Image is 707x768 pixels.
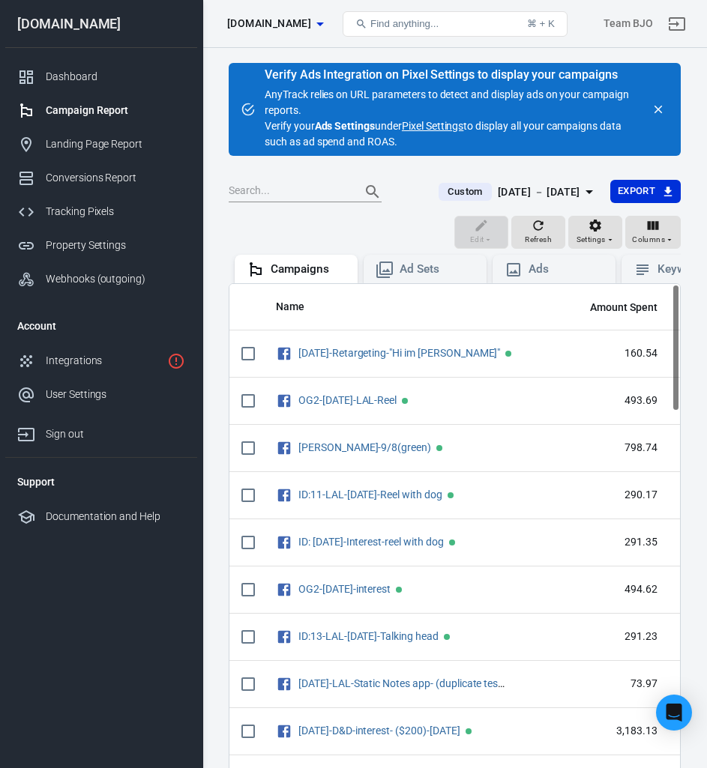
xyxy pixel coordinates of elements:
span: Sep1-LAL-Static Notes app- (duplicate test no 3%) [298,678,511,689]
div: Conversions Report [46,170,185,186]
button: Refresh [511,216,565,249]
button: Columns [625,216,681,249]
span: Sept 10-Retargeting-"Hi im Brandi" [298,348,502,358]
div: Ads [529,261,604,277]
span: Name [276,300,324,315]
div: Open Intercom Messenger [656,695,692,731]
button: Export [610,180,681,203]
svg: Facebook Ads [276,486,292,504]
a: Tracking Pixels [5,195,197,229]
span: The estimated total amount of money you've spent on your campaign, ad set or ad during its schedule. [571,298,658,316]
a: Landing Page Report [5,127,197,161]
svg: Facebook Ads [276,581,292,599]
a: ID: [DATE]-Interest-reel with dog [298,536,444,548]
div: Campaigns [271,261,346,277]
span: 493.69 [571,393,658,408]
div: Sign out [46,426,185,442]
span: OG2-Sept20-LAL-Reel [298,395,399,405]
a: Sign out [659,6,695,42]
span: Active [505,351,511,357]
div: Ad Sets [400,261,475,277]
span: Active [444,634,450,640]
button: Custom[DATE] － [DATE] [427,180,610,205]
div: ⌘ + K [527,18,555,29]
button: Search [355,174,391,210]
li: Support [5,464,197,500]
button: Settings [568,216,622,249]
svg: Facebook Ads [276,722,292,740]
svg: 1 networks not verified yet [167,352,185,370]
div: AnyTrack relies on URL parameters to detect and display ads on your campaign reports. Verify your... [265,69,639,150]
a: [DATE]-D&D-interest- ($200)-[DATE] [298,725,460,737]
a: Property Settings [5,229,197,262]
svg: Facebook Ads [276,533,292,551]
span: Amount Spent [590,300,658,315]
div: Account id: prrV3eoo [604,16,653,31]
svg: Facebook Ads [276,675,292,693]
a: User Settings [5,378,197,411]
a: OG2-[DATE]-LAL-Reel [298,394,397,406]
div: Webhooks (outgoing) [46,271,185,287]
span: Active [436,445,442,451]
span: Name [276,300,304,315]
svg: Facebook Ads [276,628,292,646]
span: 798.74 [571,441,658,456]
span: Active [396,587,402,593]
button: close [648,99,669,120]
div: Documentation and Help [46,509,185,524]
span: ID: 12-Sept 24-Interest-reel with dog [298,536,446,547]
a: [DATE]-Retargeting-"Hi im [PERSON_NAME]" [298,347,500,359]
svg: Facebook Ads [276,392,292,410]
div: Tracking Pixels [46,204,185,220]
span: Custom [442,184,488,199]
span: Columns [632,233,665,247]
span: Active [448,492,454,498]
div: Campaign Report [46,103,185,118]
div: Property Settings [46,238,185,253]
span: Find anything... [370,18,439,29]
span: 494.62 [571,582,658,597]
div: [DOMAIN_NAME] [5,17,197,31]
span: Active [449,539,455,545]
span: The estimated total amount of money you've spent on your campaign, ad set or ad during its schedule. [590,298,658,316]
a: ID:13-LAL-[DATE]-Talking head [298,630,439,642]
span: 291.35 [571,535,658,550]
a: Pixel Settings [402,118,463,134]
div: Verify Ads Integration on Pixel Settings to display your campaigns [265,67,639,82]
a: ID:11-LAL-[DATE]-Reel with dog [298,489,442,501]
a: OG2-[DATE]-interest [298,583,391,595]
span: brandijonesofficial.com [227,14,311,33]
div: [DATE] － [DATE] [498,183,580,202]
div: Landing Page Report [46,136,185,152]
span: ID:11-LAL-Sept 24-Reel with dog [298,489,445,500]
a: Campaign Report [5,94,197,127]
a: Sign out [5,411,197,451]
span: 73.97 [571,677,658,692]
span: Refresh [525,233,552,247]
a: Integrations [5,344,197,378]
div: Dashboard [46,69,185,85]
svg: Facebook Ads [276,439,292,457]
a: [DATE]-LAL-Static Notes app- (duplicate test no 3%) [298,677,535,689]
div: Integrations [46,353,161,369]
strong: Ads Settings [315,120,376,132]
span: Active [466,728,472,734]
a: [PERSON_NAME]-9/8(green) [298,441,431,453]
input: Search... [229,182,349,202]
span: ID:13-LAL-Sept 24-Talking head [298,631,441,641]
span: 160.54 [571,346,658,361]
span: 290.17 [571,488,658,503]
a: Dashboard [5,60,197,94]
div: User Settings [46,387,185,402]
button: [DOMAIN_NAME] [221,10,329,37]
span: 291.23 [571,629,658,644]
span: Aug 16-D&D-interest- ($200)-Sept 2 [298,725,463,736]
button: Find anything...⌘ + K [343,11,568,37]
a: Webhooks (outgoing) [5,262,197,296]
a: Conversions Report [5,161,197,195]
span: OG2-Sept20-interest [298,584,393,594]
li: Account [5,308,197,344]
span: LAL-Donna-9/8(green) [298,442,433,453]
span: Settings [577,233,606,247]
span: 3,183.13 [571,724,658,739]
